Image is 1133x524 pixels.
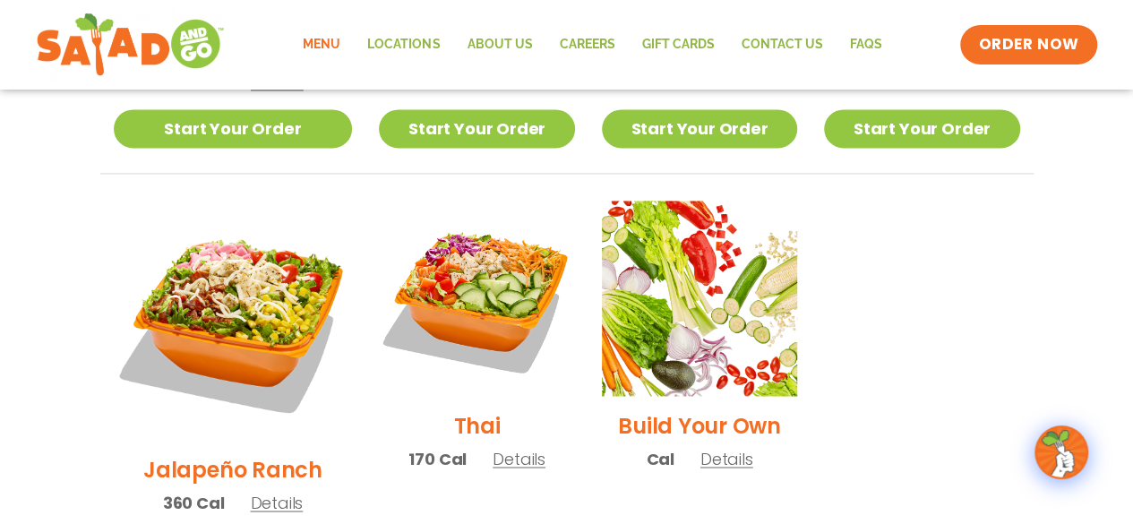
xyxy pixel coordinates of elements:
[824,109,1019,148] a: Start Your Order
[143,453,322,485] h2: Jalapeño Ranch
[602,201,797,396] img: Product photo for Build Your Own
[545,24,628,65] a: Careers
[454,409,501,441] h2: Thai
[646,446,674,470] span: Cal
[114,109,353,148] a: Start Your Order
[978,34,1078,56] span: ORDER NOW
[114,201,353,440] img: Product photo for Jalapeño Ranch Salad
[628,24,727,65] a: GIFT CARDS
[1036,427,1086,477] img: wpChatIcon
[836,24,895,65] a: FAQs
[251,70,304,92] span: Details
[700,447,753,469] span: Details
[602,109,797,148] a: Start Your Order
[163,490,225,514] span: 360 Cal
[453,24,545,65] a: About Us
[618,409,781,441] h2: Build Your Own
[408,446,467,470] span: 170 Cal
[379,201,574,396] img: Product photo for Thai Salad
[379,109,574,148] a: Start Your Order
[960,25,1096,64] a: ORDER NOW
[36,9,225,81] img: new-SAG-logo-768×292
[493,447,545,469] span: Details
[354,24,453,65] a: Locations
[250,491,303,513] span: Details
[289,24,354,65] a: Menu
[289,24,895,65] nav: Menu
[727,24,836,65] a: Contact Us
